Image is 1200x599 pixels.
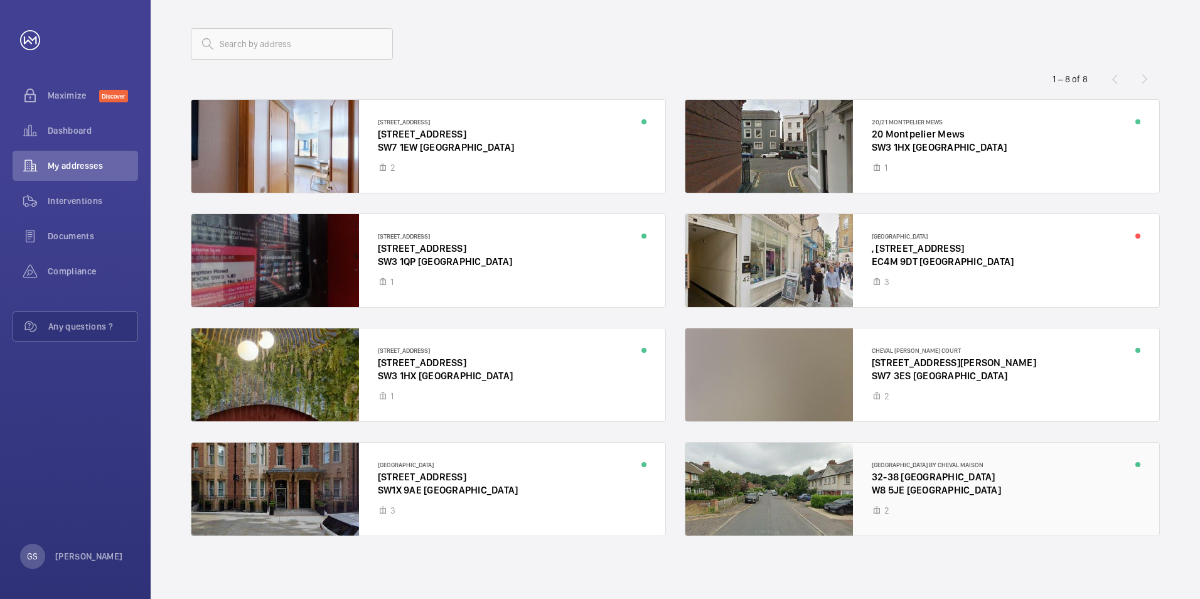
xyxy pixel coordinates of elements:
span: Discover [99,90,128,102]
span: Any questions ? [48,320,137,333]
span: My addresses [48,159,138,172]
span: Dashboard [48,124,138,137]
span: Interventions [48,195,138,207]
div: 1 – 8 of 8 [1053,73,1088,85]
p: [PERSON_NAME] [55,550,123,563]
input: Search by address [191,28,393,60]
span: Documents [48,230,138,242]
span: Maximize [48,89,99,102]
span: Compliance [48,265,138,278]
p: GS [27,550,38,563]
